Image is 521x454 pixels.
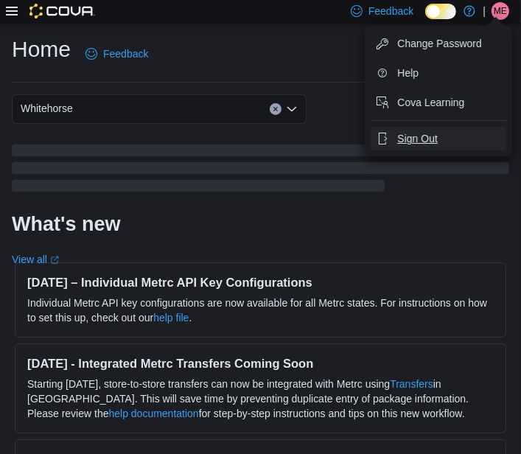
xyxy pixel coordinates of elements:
p: Starting [DATE], store-to-store transfers can now be integrated with Metrc using in [GEOGRAPHIC_D... [27,377,494,421]
span: Cova Learning [397,95,464,110]
button: Clear input [270,103,282,115]
h1: Home [12,35,71,64]
span: Feedback [368,4,413,18]
span: Dark Mode [425,19,426,20]
p: Individual Metrc API key configurations are now available for all Metrc states. For instructions ... [27,296,494,325]
input: Dark Mode [425,4,456,19]
span: Whitehorse [21,99,73,117]
button: Cova Learning [371,91,506,114]
p: | [483,2,486,20]
span: Loading [12,147,509,195]
button: Sign Out [371,127,506,150]
h2: What's new [12,212,120,236]
a: Transfers [390,378,433,390]
h3: [DATE] - Integrated Metrc Transfers Coming Soon [27,356,494,371]
h3: [DATE] – Individual Metrc API Key Configurations [27,275,494,290]
a: help documentation [109,408,199,419]
button: Help [371,61,506,85]
div: Micheal Egay [492,2,509,20]
img: Cova [29,4,95,18]
span: Feedback [103,46,148,61]
span: Change Password [397,36,481,51]
span: Sign Out [397,131,437,146]
svg: External link [50,256,59,265]
a: Feedback [80,39,154,69]
a: View allExternal link [12,254,59,265]
button: Open list of options [286,103,298,115]
span: ME [494,2,507,20]
a: help file [153,312,189,324]
span: Help [397,66,419,80]
button: Change Password [371,32,506,55]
